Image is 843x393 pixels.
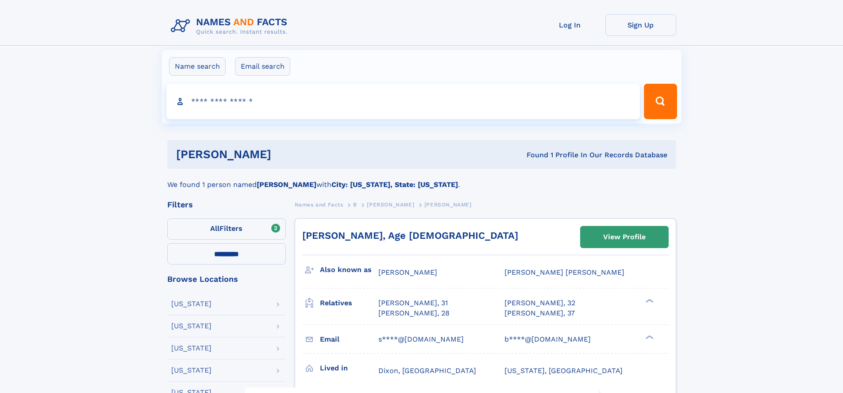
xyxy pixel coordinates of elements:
a: Names and Facts [295,199,343,210]
div: We found 1 person named with . [167,169,676,190]
label: Filters [167,218,286,240]
a: [PERSON_NAME], Age [DEMOGRAPHIC_DATA] [302,230,518,241]
b: [PERSON_NAME] [257,180,316,189]
div: ❯ [643,298,654,304]
h3: Relatives [320,296,378,311]
input: search input [166,84,640,119]
img: Logo Names and Facts [167,14,295,38]
span: B [353,202,357,208]
h3: Lived in [320,361,378,376]
h3: Also known as [320,262,378,277]
div: [US_STATE] [171,323,212,330]
span: [US_STATE], [GEOGRAPHIC_DATA] [504,366,623,375]
div: Filters [167,201,286,209]
div: [US_STATE] [171,300,212,307]
label: Email search [235,57,290,76]
div: [US_STATE] [171,367,212,374]
span: [PERSON_NAME] [424,202,472,208]
a: [PERSON_NAME], 31 [378,298,448,308]
a: [PERSON_NAME], 37 [504,308,575,318]
a: View Profile [581,226,668,248]
div: Found 1 Profile In Our Records Database [399,150,667,160]
b: City: [US_STATE], State: [US_STATE] [331,180,458,189]
a: B [353,199,357,210]
span: [PERSON_NAME] [367,202,414,208]
label: Name search [169,57,226,76]
span: Dixon, [GEOGRAPHIC_DATA] [378,366,476,375]
div: View Profile [603,227,646,247]
a: Log In [535,14,605,36]
span: [PERSON_NAME] [378,268,437,276]
a: [PERSON_NAME], 32 [504,298,575,308]
button: Search Button [644,84,677,119]
a: [PERSON_NAME], 28 [378,308,450,318]
h3: Email [320,332,378,347]
div: [US_STATE] [171,345,212,352]
a: Sign Up [605,14,676,36]
h1: [PERSON_NAME] [176,149,399,160]
span: [PERSON_NAME] [PERSON_NAME] [504,268,624,276]
div: Browse Locations [167,275,286,283]
div: ❯ [643,334,654,340]
a: [PERSON_NAME] [367,199,414,210]
span: All [210,224,219,233]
